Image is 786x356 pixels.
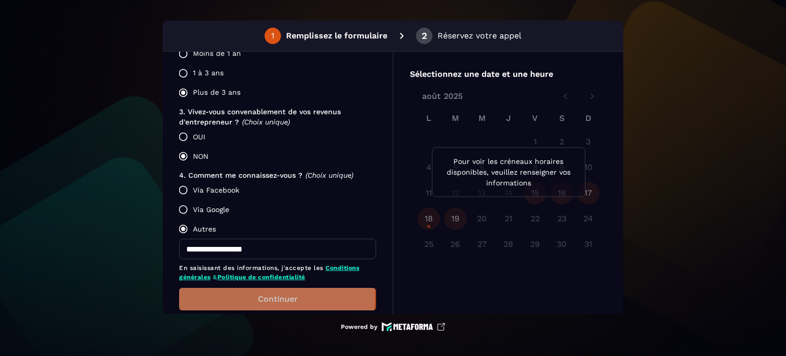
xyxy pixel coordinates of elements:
[173,180,376,200] label: Via Facebook
[173,219,376,239] label: Autres
[179,288,376,310] button: Continuer
[438,30,521,42] p: Réservez votre appel
[242,118,290,126] span: (Choix unique)
[305,171,354,179] span: (Choix unique)
[173,64,376,83] label: 1 à 3 ans
[173,127,376,146] label: OUI
[410,68,607,80] p: Sélectionnez une date et une heure
[441,156,577,189] p: Pour voir les créneaux horaires disponibles, veuillez renseigner vos informations
[173,83,376,102] label: Plus de 3 ans
[179,171,302,179] span: 4. Comment me connaissez-vous ?
[173,200,376,219] label: Via Google
[271,31,274,40] div: 1
[213,274,217,281] span: &
[173,44,376,64] label: Moins de 1 an
[173,146,376,166] label: NON
[286,30,387,42] p: Remplissez le formulaire
[179,263,376,282] p: En saisissant des informations, j'accepte les
[341,323,378,331] p: Powered by
[217,274,305,281] a: Politique de confidentialité
[179,108,343,126] span: 3. Vivez-vous convenablement de vos revenus d'entrepreneur ?
[341,322,445,331] a: Powered by
[422,31,427,40] div: 2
